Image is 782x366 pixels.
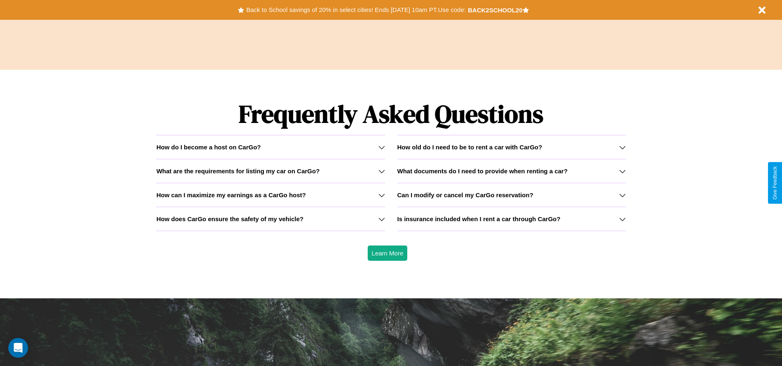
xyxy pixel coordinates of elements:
[397,215,561,222] h3: Is insurance included when I rent a car through CarGo?
[397,144,542,151] h3: How old do I need to be to rent a car with CarGo?
[8,338,28,358] div: Open Intercom Messenger
[772,166,778,200] div: Give Feedback
[397,168,568,175] h3: What documents do I need to provide when renting a car?
[468,7,523,14] b: BACK2SCHOOL20
[244,4,467,16] button: Back to School savings of 20% in select cities! Ends [DATE] 10am PT.Use code:
[368,246,408,261] button: Learn More
[156,144,261,151] h3: How do I become a host on CarGo?
[156,168,319,175] h3: What are the requirements for listing my car on CarGo?
[397,191,533,198] h3: Can I modify or cancel my CarGo reservation?
[156,93,625,135] h1: Frequently Asked Questions
[156,215,303,222] h3: How does CarGo ensure the safety of my vehicle?
[156,191,306,198] h3: How can I maximize my earnings as a CarGo host?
